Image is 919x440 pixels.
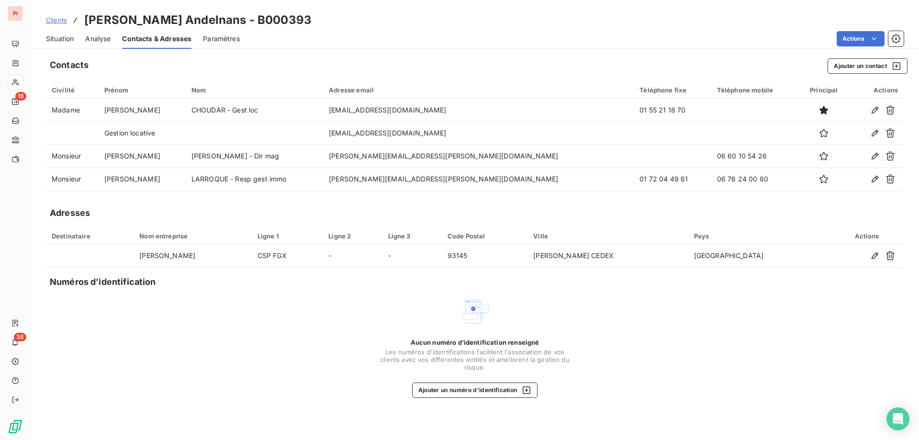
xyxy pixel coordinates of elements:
td: [GEOGRAPHIC_DATA] [688,245,830,268]
td: [PERSON_NAME] [134,245,251,268]
span: Aucun numéro d’identification renseigné [411,338,539,346]
td: 01 72 04 49 61 [634,168,711,191]
div: Prénom [104,86,180,94]
td: [EMAIL_ADDRESS][DOMAIN_NAME] [323,99,634,122]
td: LARROQUE - Resp gest immo [186,168,323,191]
td: - [323,245,382,268]
span: 36 [14,333,26,341]
span: Situation [46,34,74,44]
td: [PERSON_NAME][EMAIL_ADDRESS][PERSON_NAME][DOMAIN_NAME] [323,168,634,191]
h3: [PERSON_NAME] Andelnans - B000393 [84,11,312,29]
td: 06 76 24 00 80 [711,168,798,191]
div: Code Postal [448,232,522,240]
td: 93145 [442,245,527,268]
span: Analyse [85,34,111,44]
td: Monsieur [46,168,99,191]
td: CHOUDAR - Gest loc [186,99,323,122]
div: Nom [191,86,317,94]
td: Madame [46,99,99,122]
td: [PERSON_NAME] [99,99,186,122]
td: [PERSON_NAME] [99,168,186,191]
img: Logo LeanPay [8,419,23,434]
div: Pays [694,232,824,240]
button: Actions [837,31,885,46]
span: 18 [15,92,26,101]
h5: Contacts [50,58,89,72]
div: Ligne 1 [258,232,317,240]
div: Ville [533,232,682,240]
div: Principal [804,86,843,94]
div: Destinataire [52,232,128,240]
img: Empty state [459,296,490,327]
div: Ligne 2 [328,232,376,240]
div: Nom entreprise [139,232,246,240]
h5: Adresses [50,206,90,220]
td: [PERSON_NAME] CEDEX [527,245,688,268]
td: - [382,245,442,268]
div: Ligne 3 [388,232,436,240]
div: Téléphone fixe [639,86,705,94]
span: Paramètres [203,34,240,44]
div: Open Intercom Messenger [886,407,909,430]
td: CSP FGX [252,245,323,268]
td: [PERSON_NAME] [99,145,186,168]
td: 01 55 21 18 70 [634,99,711,122]
a: Clients [46,15,67,25]
td: 06 60 10 54 26 [711,145,798,168]
td: Gestion locative [99,122,186,145]
td: [PERSON_NAME][EMAIL_ADDRESS][PERSON_NAME][DOMAIN_NAME] [323,145,634,168]
td: Monsieur [46,145,99,168]
td: [PERSON_NAME] - Dir mag [186,145,323,168]
h5: Numéros d’identification [50,275,156,289]
div: Téléphone mobile [717,86,793,94]
button: Ajouter un contact [828,58,908,74]
span: Contacts & Adresses [122,34,191,44]
td: [EMAIL_ADDRESS][DOMAIN_NAME] [323,122,634,145]
button: Ajouter un numéro d’identification [412,383,538,398]
div: Actions [836,232,898,240]
div: Civilité [52,86,93,94]
div: Adresse email [329,86,628,94]
span: Les numéros d'identifications facilitent l'association de vos clients avec vos différentes entité... [379,348,571,371]
div: PI [8,6,23,21]
div: Actions [855,86,898,94]
span: Clients [46,16,67,24]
